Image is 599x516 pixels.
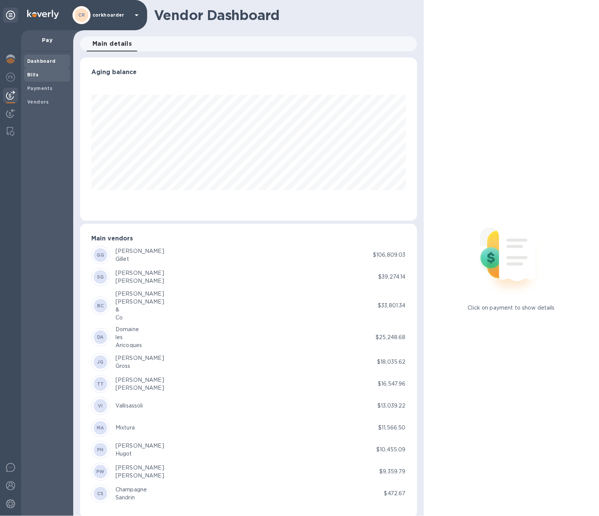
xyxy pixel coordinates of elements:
[115,362,164,370] div: Gross
[115,333,142,341] div: les
[378,302,405,310] p: $33,801.34
[92,39,132,49] span: Main details
[115,247,164,255] div: [PERSON_NAME]
[91,235,406,242] h3: Main vendors
[115,325,142,333] div: Domaine
[154,7,412,23] h1: Vendor Dashboard
[78,12,85,18] b: CR
[27,36,67,44] p: Pay
[377,358,405,366] p: $18,035.62
[27,72,38,77] b: Bills
[115,314,164,322] div: Co
[115,424,135,432] div: Mixtura
[115,290,164,298] div: [PERSON_NAME]
[115,402,143,410] div: Vallisassoli
[378,380,405,388] p: $16,547.96
[97,491,104,496] b: CS
[115,376,164,384] div: [PERSON_NAME]
[376,446,405,454] p: $10,455.09
[97,381,104,387] b: TT
[115,486,147,494] div: Champagne
[27,85,52,91] b: Payments
[115,450,164,458] div: Hugot
[115,354,164,362] div: [PERSON_NAME]
[97,303,104,308] b: BC
[96,469,105,474] b: PW
[115,277,164,285] div: [PERSON_NAME]
[377,402,405,410] p: $13,039.22
[97,447,104,452] b: PH
[97,334,104,340] b: DA
[115,269,164,277] div: [PERSON_NAME]
[6,73,15,82] img: Foreign exchange
[115,298,164,306] div: [PERSON_NAME]
[92,12,130,18] p: corkhoarder
[27,58,56,64] b: Dashboard
[27,10,59,19] img: Logo
[115,472,164,480] div: [PERSON_NAME]
[91,69,406,76] h3: Aging balance
[27,99,49,105] b: Vendors
[378,273,405,281] p: $39,274.14
[115,442,164,450] div: [PERSON_NAME]
[115,494,147,502] div: Sandrin
[115,384,164,392] div: [PERSON_NAME]
[98,403,103,409] b: VI
[97,274,104,280] b: SG
[378,424,405,432] p: $11,566.50
[379,468,405,476] p: $9,359.79
[97,425,104,431] b: MA
[115,341,142,349] div: Aricoques
[468,304,555,312] p: Click on payment to show details
[115,255,164,263] div: Gillet
[97,359,104,365] b: JG
[97,252,105,258] b: GG
[373,251,405,259] p: $106,809.03
[384,490,406,497] p: $472.67
[115,306,164,314] div: &
[115,464,164,472] div: [PERSON_NAME]
[376,333,405,341] p: $25,248.68
[3,8,18,23] div: Unpin categories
